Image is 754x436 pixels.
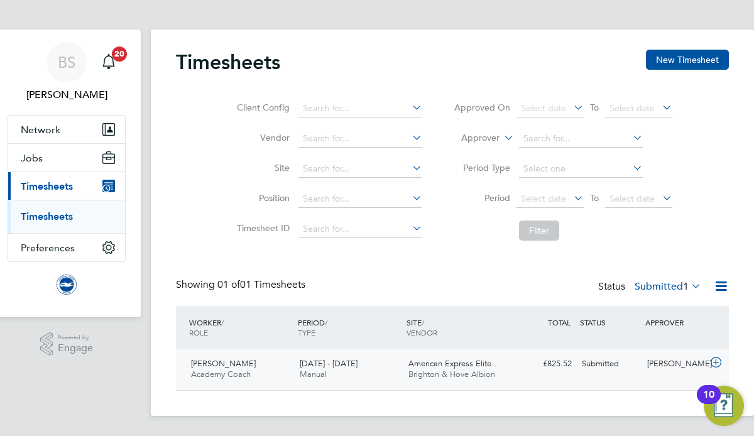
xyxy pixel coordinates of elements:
[221,317,224,327] span: /
[8,275,126,295] a: Go to home page
[298,190,422,208] input: Search for...
[8,87,126,102] span: Ben Smith
[21,152,43,164] span: Jobs
[298,327,315,337] span: TYPE
[217,278,240,291] span: 01 of
[408,369,495,379] span: Brighton & Hove Albion
[609,193,655,204] span: Select date
[233,162,290,173] label: Site
[191,369,251,379] span: Academy Coach
[577,311,642,334] div: STATUS
[403,311,512,344] div: SITE
[176,50,280,75] h2: Timesheets
[21,124,60,136] span: Network
[96,42,121,82] a: 20
[586,99,603,116] span: To
[519,160,643,178] input: Select one
[8,116,125,143] button: Network
[408,358,500,369] span: American Express Elite…
[217,278,305,291] span: 01 Timesheets
[295,311,403,344] div: PERIOD
[233,132,290,143] label: Vendor
[8,234,125,261] button: Preferences
[21,242,75,254] span: Preferences
[58,54,75,70] span: BS
[422,317,424,327] span: /
[58,332,93,343] span: Powered by
[298,100,422,117] input: Search for...
[511,354,577,374] div: £825.52
[112,46,127,62] span: 20
[519,130,643,148] input: Search for...
[521,193,566,204] span: Select date
[443,132,500,144] label: Approver
[519,221,559,241] button: Filter
[704,386,744,426] button: Open Resource Center, 10 new notifications
[298,221,422,238] input: Search for...
[176,278,308,292] div: Showing
[646,50,729,70] button: New Timesheet
[300,369,327,379] span: Manual
[191,358,256,369] span: [PERSON_NAME]
[454,192,510,204] label: Period
[233,102,290,113] label: Client Config
[21,210,73,222] a: Timesheets
[233,192,290,204] label: Position
[8,200,125,233] div: Timesheets
[586,190,603,206] span: To
[642,311,708,334] div: APPROVER
[8,42,126,102] a: BS[PERSON_NAME]
[298,160,422,178] input: Search for...
[609,102,655,114] span: Select date
[233,222,290,234] label: Timesheet ID
[521,102,566,114] span: Select date
[454,162,510,173] label: Period Type
[598,278,704,296] div: Status
[703,395,714,411] div: 10
[40,332,94,356] a: Powered byEngage
[635,280,701,293] label: Submitted
[8,144,125,172] button: Jobs
[325,317,327,327] span: /
[407,327,437,337] span: VENDOR
[683,280,689,293] span: 1
[189,327,208,337] span: ROLE
[298,130,422,148] input: Search for...
[57,275,77,295] img: brightonandhovealbion-logo-retina.png
[8,172,125,200] button: Timesheets
[454,102,510,113] label: Approved On
[577,354,642,374] div: Submitted
[548,317,571,327] span: TOTAL
[642,354,708,374] div: [PERSON_NAME]
[186,311,295,344] div: WORKER
[21,180,73,192] span: Timesheets
[300,358,358,369] span: [DATE] - [DATE]
[58,343,93,354] span: Engage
